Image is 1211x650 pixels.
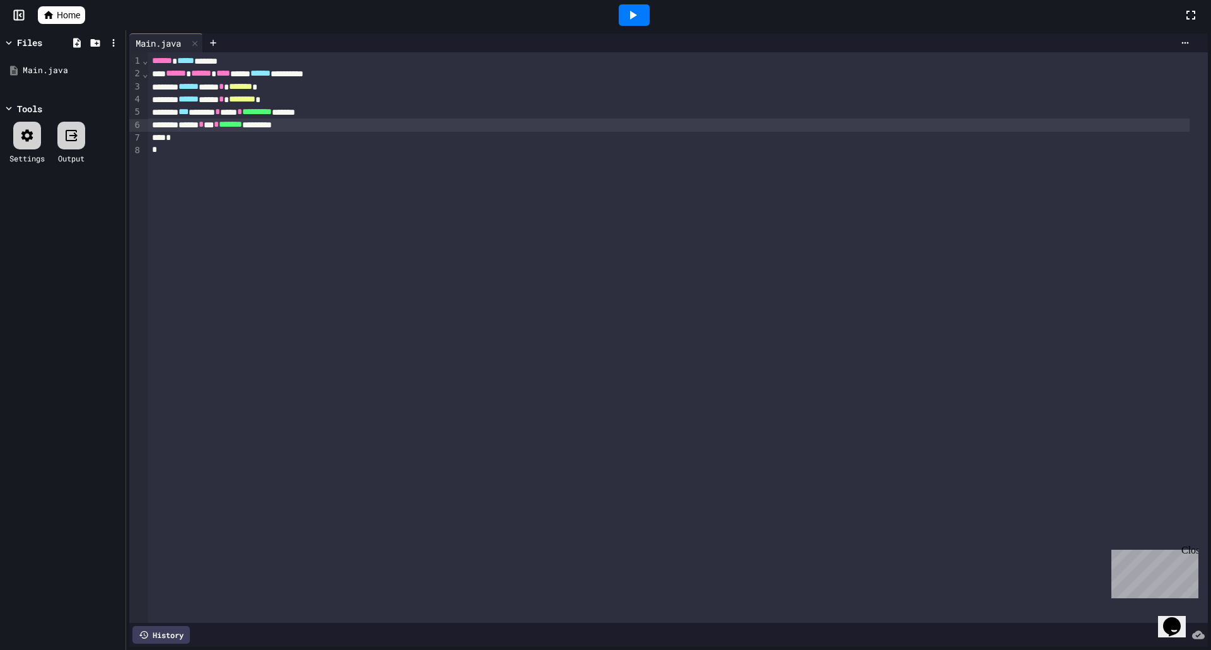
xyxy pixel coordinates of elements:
[142,55,148,66] span: Fold line
[17,36,42,49] div: Files
[142,69,148,79] span: Fold line
[5,5,87,80] div: Chat with us now!Close
[132,626,190,644] div: History
[17,102,42,115] div: Tools
[129,144,142,157] div: 8
[1106,545,1198,598] iframe: chat widget
[129,81,142,93] div: 3
[9,153,45,164] div: Settings
[129,132,142,144] div: 7
[38,6,85,24] a: Home
[129,119,142,132] div: 6
[129,33,203,52] div: Main.java
[129,67,142,80] div: 2
[129,93,142,106] div: 4
[1158,600,1198,637] iframe: chat widget
[58,153,85,164] div: Output
[129,55,142,67] div: 1
[57,9,80,21] span: Home
[129,37,187,50] div: Main.java
[129,106,142,119] div: 5
[23,64,121,77] div: Main.java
